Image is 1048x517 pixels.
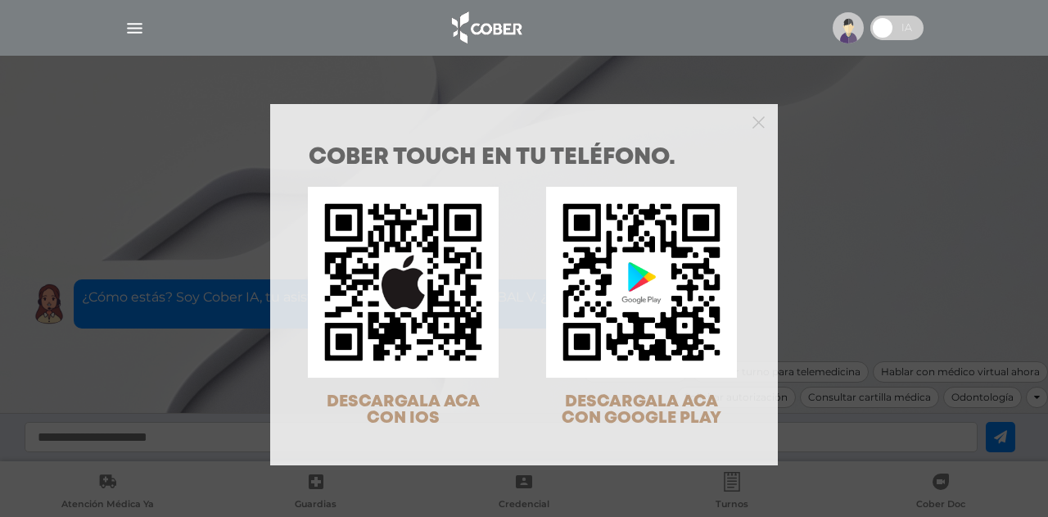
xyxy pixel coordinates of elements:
[308,187,499,378] img: qr-code
[327,394,480,426] span: DESCARGALA ACA CON IOS
[546,187,737,378] img: qr-code
[752,114,765,129] button: Close
[309,147,739,170] h1: COBER TOUCH en tu teléfono.
[562,394,721,426] span: DESCARGALA ACA CON GOOGLE PLAY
